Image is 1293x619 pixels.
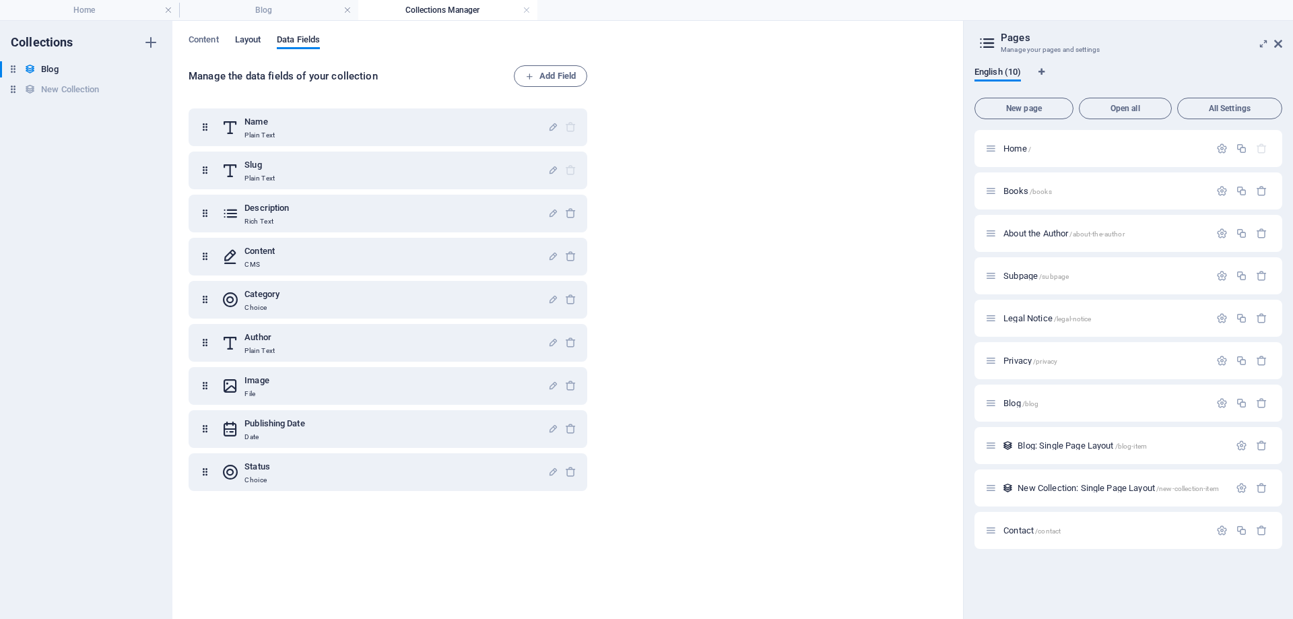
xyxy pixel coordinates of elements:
[1002,440,1014,451] div: This layout is used as a template for all items (e.g. a blog post) of this collection. The conten...
[244,200,289,216] h6: Description
[1183,104,1276,112] span: All Settings
[1216,228,1228,239] div: Settings
[244,459,270,475] h6: Status
[51,79,121,88] div: Domain Overview
[1018,441,1147,451] span: Click to open page
[36,78,47,89] img: tab_domain_overview_orange.svg
[1256,143,1267,154] div: The startpage cannot be deleted
[1003,398,1038,408] span: Click to open page
[1003,228,1125,238] span: Click to open page
[999,229,1209,238] div: About the Author/about-the-author
[1003,271,1069,281] span: Click to open page
[134,78,145,89] img: tab_keywords_by_traffic_grey.svg
[514,65,587,87] button: Add Field
[1256,482,1267,494] div: Remove
[1216,397,1228,409] div: Settings
[1033,358,1057,365] span: /privacy
[999,526,1209,535] div: Contact/contact
[1177,98,1282,119] button: All Settings
[11,34,73,51] h6: Collections
[525,68,576,84] span: Add Field
[244,475,270,486] p: Choice
[999,144,1209,153] div: Home/
[1156,485,1219,492] span: /new-collection-item
[277,32,320,51] span: Data Fields
[974,64,1021,83] span: English (10)
[1003,313,1091,323] span: Click to open page
[244,389,269,399] p: File
[981,104,1067,112] span: New page
[1256,440,1267,451] div: Remove
[1216,313,1228,324] div: Settings
[235,32,261,51] span: Layout
[1035,527,1061,535] span: /contact
[358,3,537,18] h4: Collections Manager
[143,34,159,51] i: Create new collection
[244,286,279,302] h6: Category
[41,61,58,77] h6: Blog
[1256,270,1267,282] div: Remove
[999,187,1209,195] div: Books/books
[1256,185,1267,197] div: Remove
[1236,228,1247,239] div: Duplicate
[1216,270,1228,282] div: Settings
[41,82,99,98] h6: New Collection
[35,35,148,46] div: Domain: [DOMAIN_NAME]
[1002,482,1014,494] div: This layout is used as a template for all items (e.g. a blog post) of this collection. The conten...
[1256,228,1267,239] div: Remove
[974,67,1282,92] div: Language Tabs
[244,216,289,227] p: Rich Text
[179,3,358,18] h4: Blog
[1039,273,1069,280] span: /subpage
[1054,315,1092,323] span: /legal-notice
[1003,143,1031,154] span: Click to open page
[999,356,1209,365] div: Privacy/privacy
[1085,104,1166,112] span: Open all
[1236,525,1247,536] div: Duplicate
[244,416,304,432] h6: Publishing Date
[999,314,1209,323] div: Legal Notice/legal-notice
[244,432,304,443] p: Date
[189,32,219,51] span: Content
[1256,397,1267,409] div: Remove
[244,130,275,141] p: Plain Text
[22,22,32,32] img: logo_orange.svg
[1014,441,1229,450] div: Blog: Single Page Layout/blog-item
[1018,483,1219,493] span: Click to open page
[1236,270,1247,282] div: Duplicate
[1216,143,1228,154] div: Settings
[1022,400,1039,408] span: /blog
[244,114,275,130] h6: Name
[244,302,279,313] p: Choice
[189,68,514,84] h6: Manage the data fields of your collection
[999,399,1209,408] div: Blog/blog
[1003,186,1052,196] span: Click to open page
[1003,525,1061,535] span: Click to open page
[1030,188,1052,195] span: /books
[244,329,275,346] h6: Author
[1079,98,1172,119] button: Open all
[999,271,1209,280] div: Subpage/subpage
[244,372,269,389] h6: Image
[1216,185,1228,197] div: Settings
[1003,356,1057,366] span: Click to open page
[149,79,227,88] div: Keywords by Traffic
[1236,185,1247,197] div: Duplicate
[244,173,275,184] p: Plain Text
[1014,484,1229,492] div: New Collection: Single Page Layout/new-collection-item
[244,259,275,270] p: CMS
[1236,440,1247,451] div: Settings
[244,243,275,259] h6: Content
[1236,143,1247,154] div: Duplicate
[1216,525,1228,536] div: Settings
[1001,44,1255,56] h3: Manage your pages and settings
[1236,397,1247,409] div: Duplicate
[244,346,275,356] p: Plain Text
[1216,355,1228,366] div: Settings
[1256,525,1267,536] div: Remove
[1256,313,1267,324] div: Remove
[1256,355,1267,366] div: Remove
[244,157,275,173] h6: Slug
[1069,230,1124,238] span: /about-the-author
[1115,443,1147,450] span: /blog-item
